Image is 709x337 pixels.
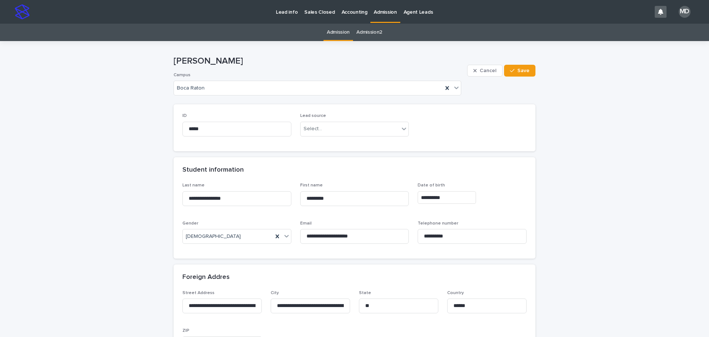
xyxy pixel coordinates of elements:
[447,291,464,295] span: Country
[186,233,241,240] span: [DEMOGRAPHIC_DATA]
[679,6,691,18] div: MD
[467,65,503,77] button: Cancel
[517,68,530,73] span: Save
[15,4,30,19] img: stacker-logo-s-only.png
[174,73,191,77] span: Campus
[304,125,322,133] div: Select...
[300,183,323,188] span: First name
[182,273,230,282] h2: Foreign Addres
[356,24,382,41] a: Admission2
[182,114,187,118] span: ID
[271,291,279,295] span: City
[177,85,205,91] span: Boca Raton
[182,291,215,295] span: Street Address
[300,114,326,118] span: Lead source
[300,221,312,226] span: Email
[327,24,350,41] a: Admission
[359,291,371,295] span: State
[480,68,496,73] span: Cancel
[418,221,458,226] span: Telephone number
[182,166,244,174] h2: Student information
[182,221,198,226] span: Gender
[504,65,535,77] button: Save
[182,183,205,188] span: Last name
[418,183,445,188] span: Date of birth
[174,56,464,67] p: [PERSON_NAME]
[182,328,189,333] span: ZIP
